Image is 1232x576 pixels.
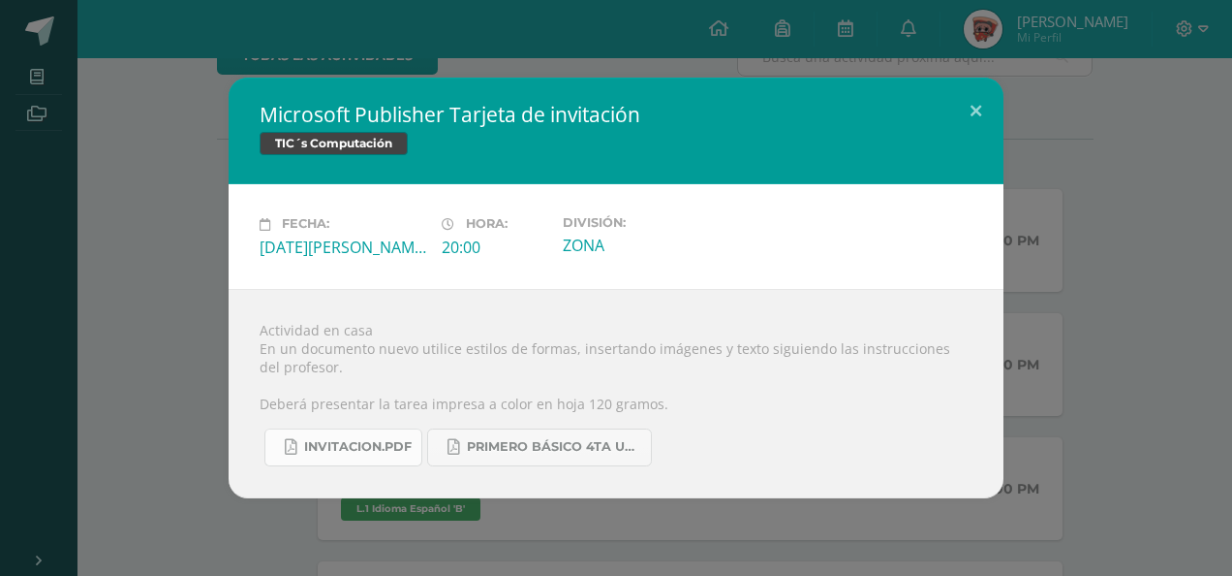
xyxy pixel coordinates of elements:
span: INVITACION.pdf [304,439,412,455]
span: TIC´s Computación [260,132,408,155]
button: Close (Esc) [948,78,1003,144]
label: División: [563,215,729,230]
a: INVITACION.pdf [264,429,422,466]
div: 20:00 [442,237,547,258]
div: Actividad en casa En un documento nuevo utilice estilos de formas, insertando imágenes y texto si... [229,289,1003,498]
div: [DATE][PERSON_NAME] [260,237,426,258]
h2: Microsoft Publisher Tarjeta de invitación [260,101,972,128]
span: PRIMERO BÁSICO 4TA UNIDAD..pdf [467,439,641,455]
span: Fecha: [282,217,329,232]
div: ZONA [563,235,729,256]
span: Hora: [466,217,508,232]
a: PRIMERO BÁSICO 4TA UNIDAD..pdf [427,429,652,466]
